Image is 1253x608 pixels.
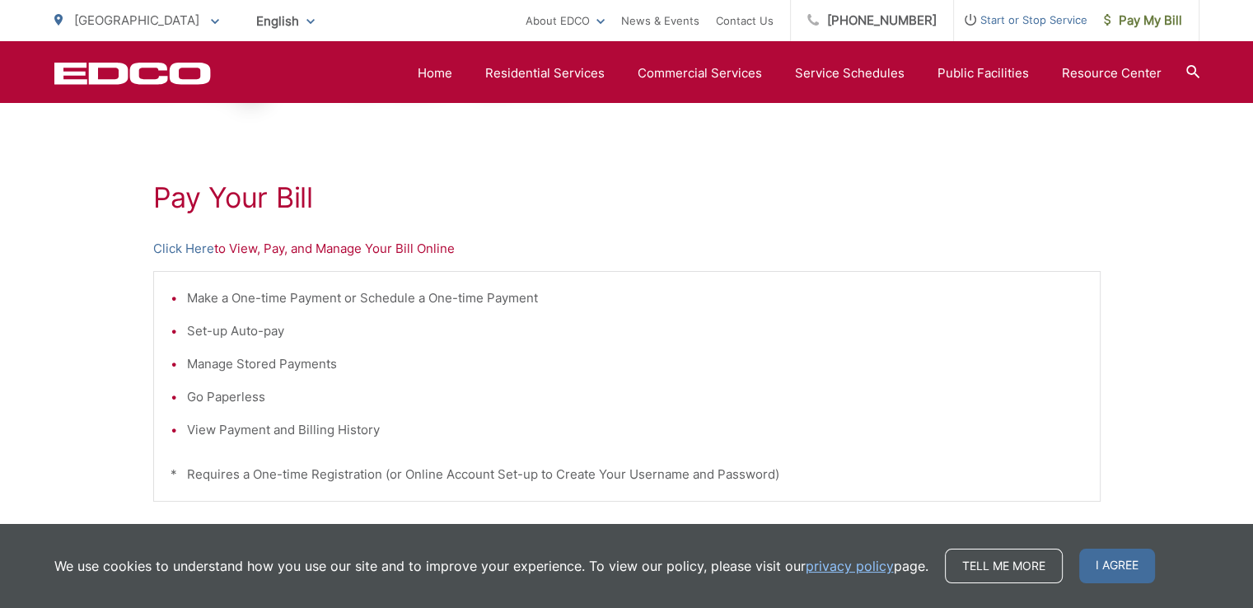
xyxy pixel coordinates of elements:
[1104,11,1182,30] span: Pay My Bill
[54,62,211,85] a: EDCD logo. Return to the homepage.
[716,11,774,30] a: Contact Us
[1062,63,1162,83] a: Resource Center
[485,63,605,83] a: Residential Services
[187,420,1083,440] li: View Payment and Billing History
[526,11,605,30] a: About EDCO
[187,387,1083,407] li: Go Paperless
[244,7,327,35] span: English
[187,354,1083,374] li: Manage Stored Payments
[171,465,1083,484] p: * Requires a One-time Registration (or Online Account Set-up to Create Your Username and Password)
[74,12,199,28] span: [GEOGRAPHIC_DATA]
[187,288,1083,308] li: Make a One-time Payment or Schedule a One-time Payment
[153,239,214,259] a: Click Here
[153,239,1101,259] p: to View, Pay, and Manage Your Bill Online
[937,63,1029,83] a: Public Facilities
[795,63,905,83] a: Service Schedules
[418,63,452,83] a: Home
[621,11,699,30] a: News & Events
[54,556,928,576] p: We use cookies to understand how you use our site and to improve your experience. To view our pol...
[638,63,762,83] a: Commercial Services
[153,181,1101,214] h1: Pay Your Bill
[806,556,894,576] a: privacy policy
[187,321,1083,341] li: Set-up Auto-pay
